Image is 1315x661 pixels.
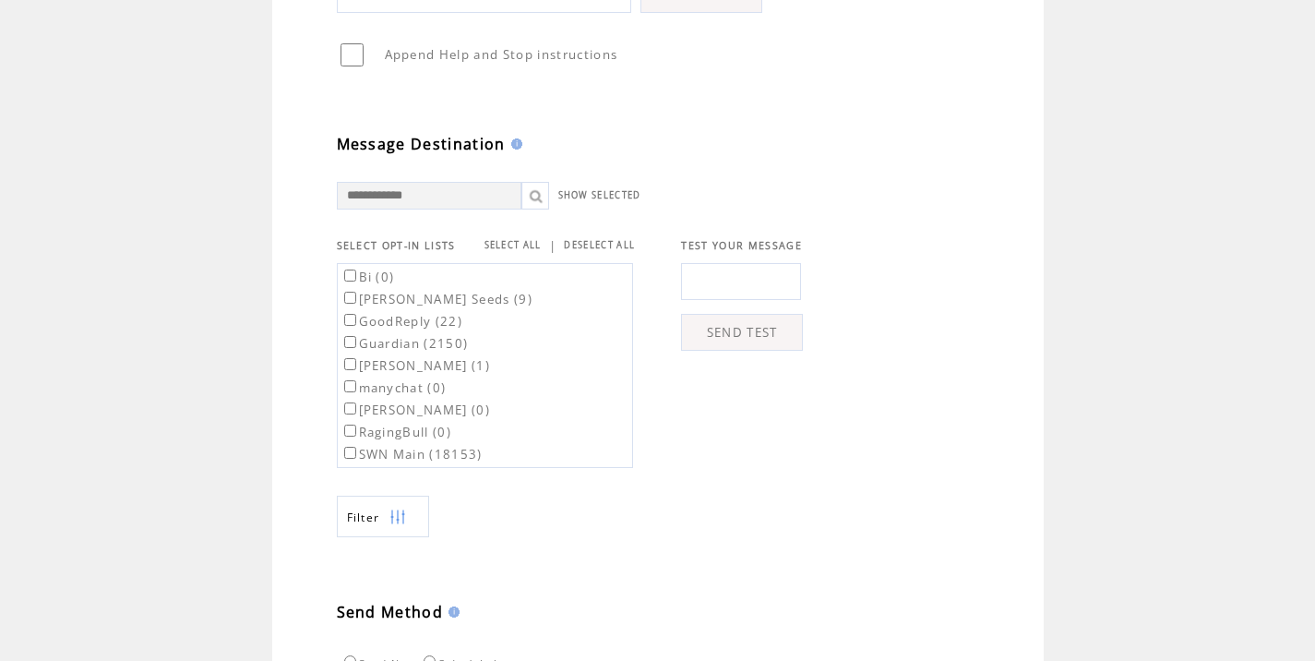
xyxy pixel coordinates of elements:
span: SELECT OPT-IN LISTS [337,239,456,252]
a: Filter [337,496,429,537]
a: SHOW SELECTED [558,189,641,201]
span: Message Destination [337,134,506,154]
a: SELECT ALL [484,239,542,251]
a: DESELECT ALL [564,239,635,251]
span: | [549,237,556,254]
input: Guardian (2150) [344,336,356,348]
span: Send Method [337,602,444,622]
input: Bi (0) [344,270,356,282]
label: RagingBull (0) [341,424,452,440]
label: SWN Main (18153) [341,446,483,463]
img: help.gif [506,138,522,150]
label: manychat (0) [341,379,447,396]
label: GoodReply (22) [341,313,463,330]
input: manychat (0) [344,380,356,392]
a: SEND TEST [681,314,803,351]
label: [PERSON_NAME] (0) [341,402,491,418]
span: TEST YOUR MESSAGE [681,239,802,252]
input: SWN Main (18153) [344,447,356,459]
input: [PERSON_NAME] (1) [344,358,356,370]
span: Show filters [347,510,380,525]
span: Append Help and Stop instructions [385,46,618,63]
label: [PERSON_NAME] Seeds (9) [341,291,533,307]
input: [PERSON_NAME] (0) [344,403,356,415]
label: Guardian (2150) [341,335,469,352]
label: Bi (0) [341,269,395,285]
input: RagingBull (0) [344,425,356,437]
img: filters.png [389,497,406,538]
input: GoodReply (22) [344,314,356,326]
label: [PERSON_NAME] (1) [341,357,491,374]
input: [PERSON_NAME] Seeds (9) [344,292,356,304]
img: help.gif [443,607,460,618]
